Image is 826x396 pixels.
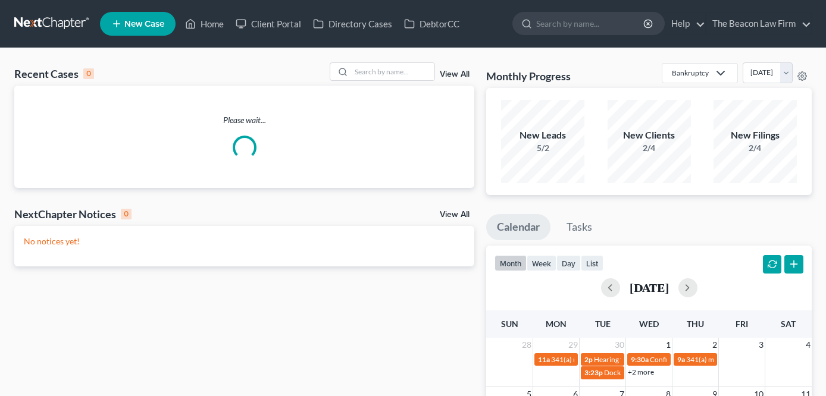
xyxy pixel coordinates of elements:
span: 3:23p [584,368,603,377]
span: 30 [614,338,625,352]
h2: [DATE] [630,281,669,294]
a: Calendar [486,214,550,240]
div: 0 [121,209,132,219]
span: 9:30a [631,355,649,364]
div: NextChapter Notices [14,207,132,221]
div: 5/2 [501,142,584,154]
a: View All [440,70,470,78]
h3: Monthly Progress [486,69,571,83]
div: 2/4 [608,142,691,154]
span: New Case [124,20,164,29]
button: month [495,255,527,271]
input: Search by name... [351,63,434,80]
span: Wed [639,319,659,329]
span: 2 [711,338,718,352]
a: +2 more [628,367,654,376]
div: New Clients [608,128,691,142]
div: Recent Cases [14,67,94,81]
a: DebtorCC [398,13,465,34]
span: Docket Text: for [PERSON_NAME] and [PERSON_NAME] [604,368,781,377]
button: week [527,255,556,271]
span: 1 [665,338,672,352]
a: Help [665,13,705,34]
span: Fri [736,319,748,329]
span: 9a [677,355,685,364]
span: Sat [781,319,796,329]
span: 29 [567,338,579,352]
p: No notices yet! [24,235,465,247]
span: 28 [521,338,533,352]
a: Home [179,13,230,34]
span: Tue [595,319,611,329]
a: Client Portal [230,13,307,34]
a: View All [440,210,470,219]
div: 2/4 [714,142,797,154]
span: 2p [584,355,593,364]
span: 3 [758,338,765,352]
a: Tasks [556,214,603,240]
button: list [581,255,603,271]
span: Thu [687,319,704,329]
div: Bankruptcy [672,68,709,78]
span: Hearing for [PERSON_NAME] and [PERSON_NAME] [594,355,757,364]
div: 0 [83,68,94,79]
p: Please wait... [14,114,474,126]
input: Search by name... [536,12,645,34]
span: 4 [805,338,812,352]
button: day [556,255,581,271]
a: Directory Cases [307,13,398,34]
span: 341(a) meeting for [PERSON_NAME] [686,355,801,364]
span: 341(a) meeting for [PERSON_NAME] [551,355,666,364]
span: Sun [501,319,518,329]
a: The Beacon Law Firm [706,13,811,34]
div: New Leads [501,128,584,142]
span: 11a [538,355,550,364]
span: Mon [546,319,567,329]
div: New Filings [714,128,797,142]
